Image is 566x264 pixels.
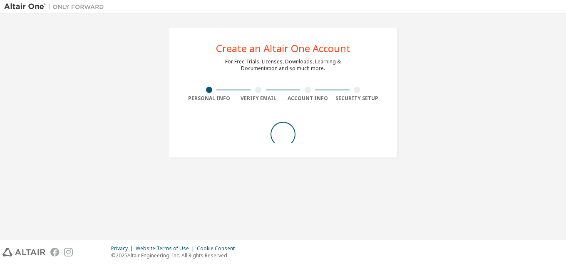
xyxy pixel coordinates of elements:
p: © 2025 Altair Engineering, Inc. All Rights Reserved. [111,252,240,259]
img: altair_logo.svg [2,248,45,256]
div: Personal Info [184,95,234,102]
div: Verify Email [234,95,283,102]
img: Altair One [4,3,108,11]
div: Account Info [283,95,333,102]
div: Privacy [111,245,136,252]
div: Website Terms of Use [136,245,197,252]
div: Create an Altair One Account [216,43,350,53]
div: Cookie Consent [197,245,240,252]
img: instagram.svg [64,248,73,256]
div: For Free Trials, Licenses, Downloads, Learning & Documentation and so much more. [225,58,341,72]
div: Security Setup [333,95,382,102]
img: facebook.svg [50,248,59,256]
